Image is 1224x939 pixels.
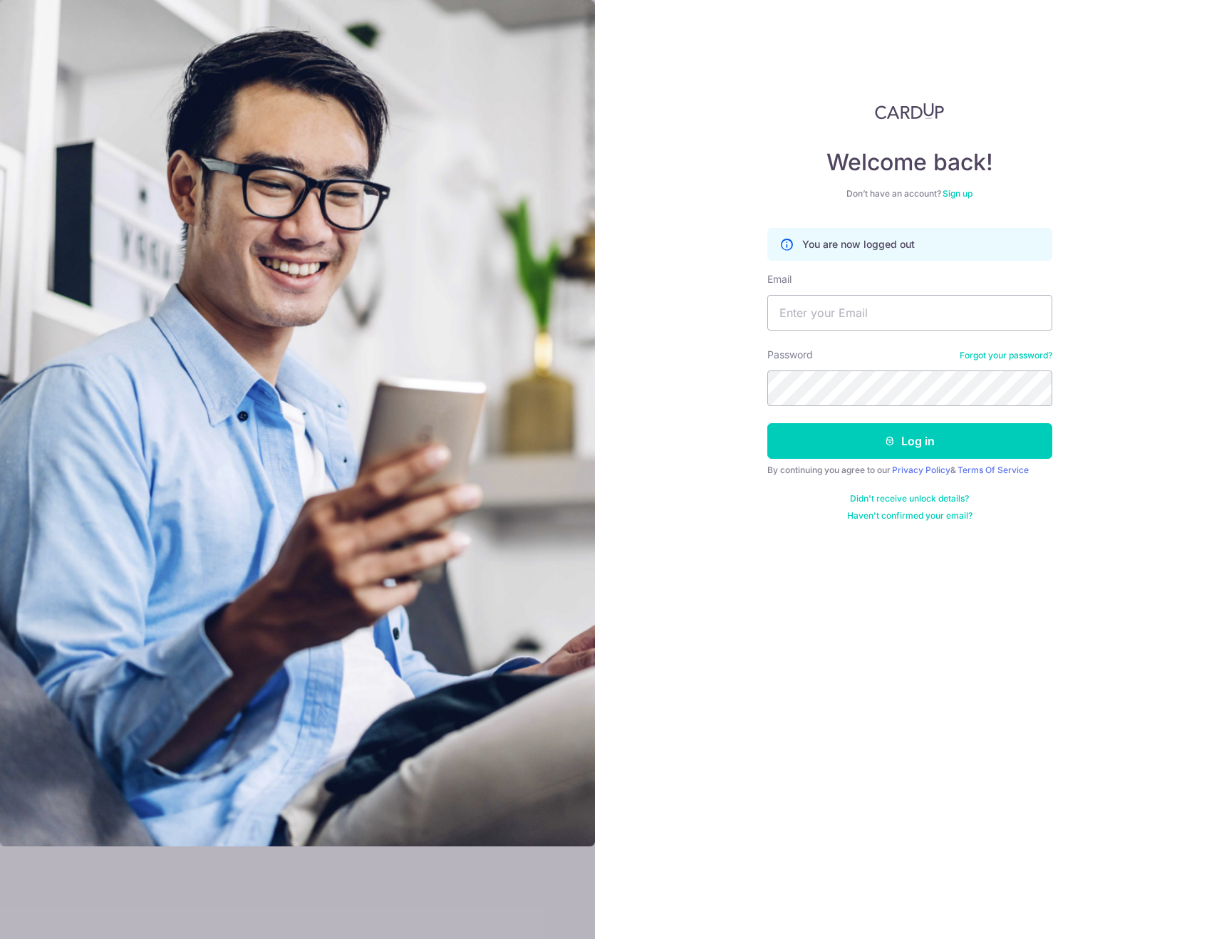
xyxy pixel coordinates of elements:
a: Terms Of Service [958,465,1029,475]
img: CardUp Logo [875,103,945,120]
a: Sign up [943,188,973,199]
div: Don’t have an account? [767,188,1052,199]
label: Email [767,272,792,286]
p: You are now logged out [802,237,915,251]
a: Didn't receive unlock details? [850,493,969,504]
div: By continuing you agree to our & [767,465,1052,476]
a: Haven't confirmed your email? [847,510,973,522]
button: Log in [767,423,1052,459]
label: Password [767,348,813,362]
a: Forgot your password? [960,350,1052,361]
a: Privacy Policy [892,465,950,475]
h4: Welcome back! [767,148,1052,177]
input: Enter your Email [767,295,1052,331]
